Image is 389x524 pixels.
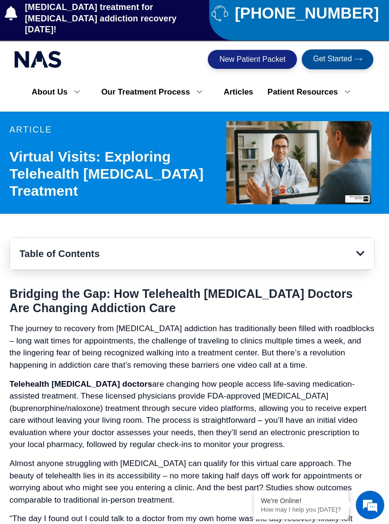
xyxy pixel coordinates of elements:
[9,323,375,371] p: The journey to recovery from [MEDICAL_DATA] addiction has traditionally been filled with roadbloc...
[25,82,94,102] a: About Us
[313,55,352,64] span: Get Started
[9,380,152,389] strong: Telehealth [MEDICAL_DATA] doctors
[14,48,62,70] img: national addiction specialists online suboxone clinic - logo
[232,8,379,19] span: [PHONE_NUMBER]
[208,50,297,69] a: New Patient Packet
[260,82,364,102] a: Patient Resources
[302,49,373,69] a: Get Started
[216,82,260,102] a: Articles
[9,148,218,200] h1: Virtual Visits: Exploring Telehealth [MEDICAL_DATA] Treatment
[9,286,375,315] h2: Bridging the Gap: How Telehealth [MEDICAL_DATA] Doctors Are Changing Addiction Care
[356,249,365,258] div: Open table of contents
[94,82,216,102] a: Our Treatment Process
[261,506,342,513] p: How may I help you today?
[212,5,385,21] a: [PHONE_NUMBER]
[19,248,356,260] h4: Table of Contents
[9,125,218,134] p: article
[9,457,375,506] p: Almost anyone struggling with [MEDICAL_DATA] can qualify for this virtual care approach. The beau...
[226,121,371,204] img: Telehealth Suboxone doctors
[9,378,375,451] p: are changing how people access life-saving medication-assisted treatment. These licensed physicia...
[219,56,286,63] span: New Patient Packet
[261,497,342,505] div: We're Online!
